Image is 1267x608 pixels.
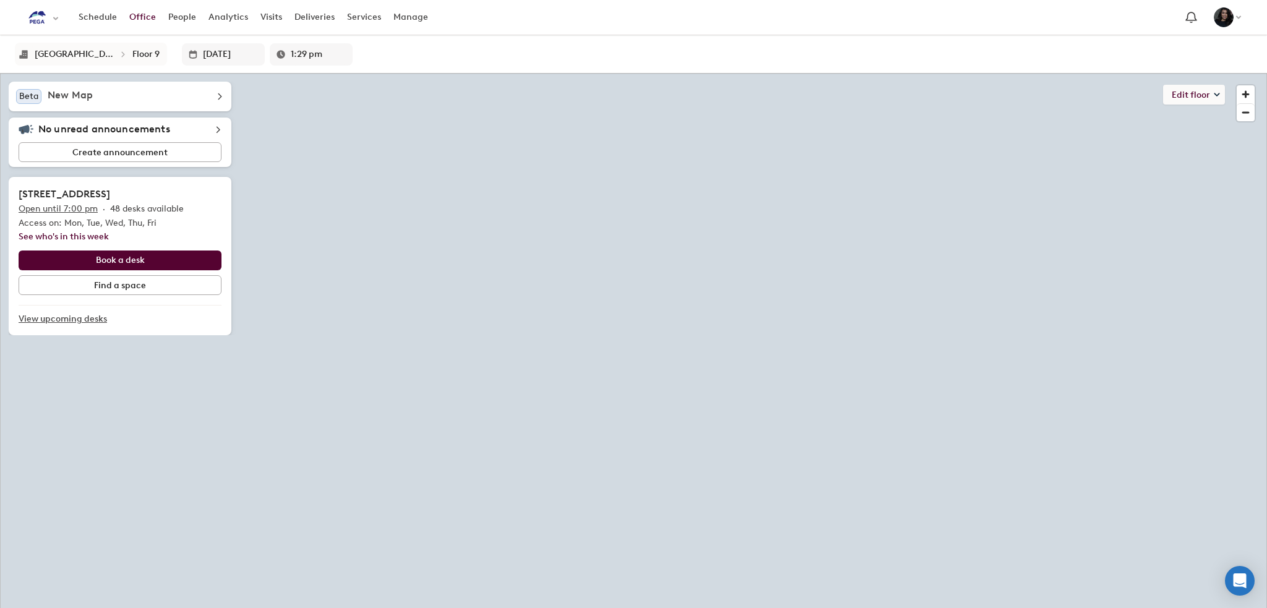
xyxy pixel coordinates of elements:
[20,4,66,32] button: Select an organization - Pegasystems currently selected
[19,250,221,270] button: Book a desk
[19,231,109,242] a: See who's in this week
[1214,7,1234,27] img: Joanne Dela Paz Huet
[19,275,221,295] button: Find a space
[19,122,221,137] div: No unread announcements
[19,306,221,333] a: View upcoming desks
[341,6,387,28] a: Services
[288,6,341,28] a: Deliveries
[123,6,162,28] a: Office
[19,91,38,101] span: Beta
[1183,9,1200,26] span: Notification bell navigates to notifications page
[16,89,224,104] div: BetaNew Map
[19,216,221,230] p: Access on: Mon, Tue, Wed, Thu, Fri
[162,6,202,28] a: People
[203,43,259,66] input: Enter date in L format or select it from the dropdown
[291,43,346,66] input: Enter a time in h:mm a format or select it for a dropdown list
[38,123,170,135] h5: No unread announcements
[1163,85,1225,105] button: Edit floor
[254,6,288,28] a: Visits
[202,6,254,28] a: Analytics
[1208,4,1247,30] button: Joanne Dela Paz Huet
[19,142,221,162] button: Create announcement
[31,45,118,63] button: [GEOGRAPHIC_DATA]
[19,187,221,202] h2: [STREET_ADDRESS]
[1180,6,1203,29] a: Notification bell navigates to notifications page
[19,202,98,216] p: Open until 7:00 pm
[110,202,184,216] p: 48 desks available
[48,89,93,104] h5: New Map
[132,49,160,59] div: Floor 9
[1225,566,1255,596] div: Open Intercom Messenger
[387,6,434,28] a: Manage
[35,49,114,59] div: Sydney
[129,45,163,63] button: Floor 9
[72,6,123,28] a: Schedule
